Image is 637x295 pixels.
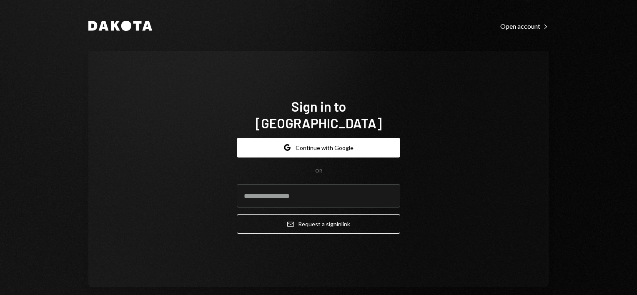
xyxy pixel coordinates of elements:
[315,167,322,175] div: OR
[500,22,549,30] div: Open account
[237,138,400,157] button: Continue with Google
[237,98,400,131] h1: Sign in to [GEOGRAPHIC_DATA]
[237,214,400,234] button: Request a signinlink
[500,21,549,30] a: Open account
